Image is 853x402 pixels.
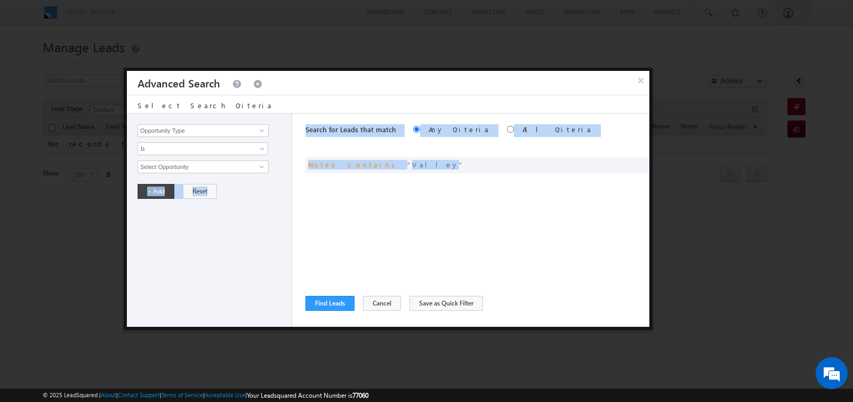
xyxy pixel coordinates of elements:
[138,142,268,155] a: Is
[305,296,355,311] button: Find Leads
[14,99,195,320] textarea: Type your message and hit 'Enter'
[101,391,116,398] a: About
[118,391,160,398] a: Contact Support
[363,296,401,311] button: Cancel
[632,71,649,90] button: ×
[308,160,339,169] span: Notes
[348,160,399,169] span: contains
[138,184,174,199] button: + Add
[18,56,45,70] img: d_60004797649_company_0_60004797649
[352,391,368,399] span: 77060
[247,391,368,399] span: Your Leadsquared Account Number is
[205,391,245,398] a: Acceptable Use
[138,160,269,173] input: Type to Search
[55,56,179,70] div: Chat with us now
[429,125,490,134] label: Any Criteria
[254,125,267,136] a: Show All Items
[175,5,200,31] div: Minimize live chat window
[183,184,217,199] button: Reset
[162,391,203,398] a: Terms of Service
[407,160,464,169] span: Valley
[138,71,220,95] h3: Advanced Search
[305,125,396,134] span: Search for Leads that match
[409,296,483,311] button: Save as Quick Filter
[138,144,254,154] span: Is
[43,390,368,400] span: © 2025 LeadSquared | | | | |
[522,125,592,134] label: All Criteria
[145,328,194,343] em: Start Chat
[138,124,269,137] input: Type to Search
[254,162,267,172] a: Show All Items
[138,101,273,110] span: Select Search Criteria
